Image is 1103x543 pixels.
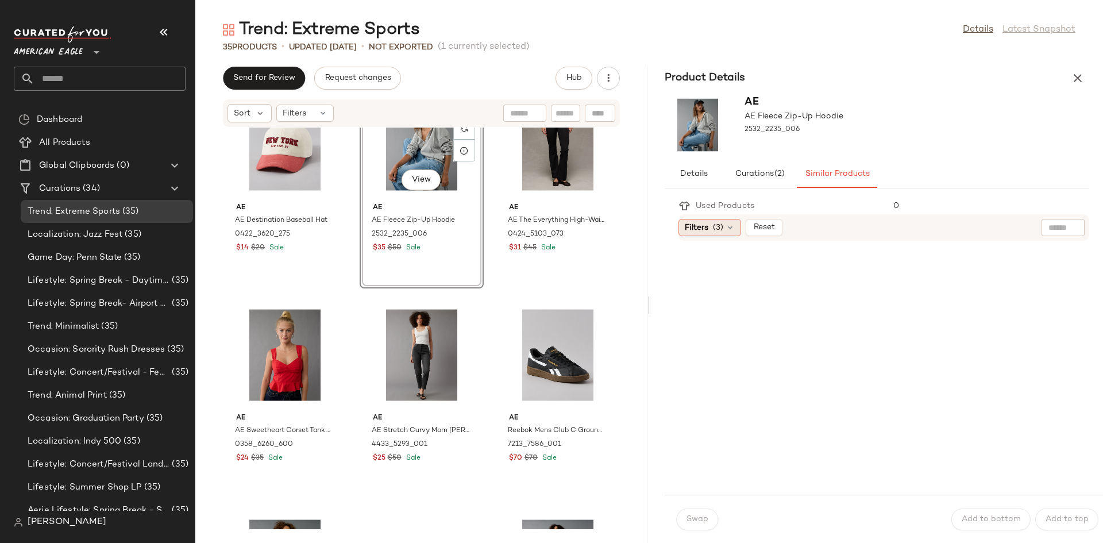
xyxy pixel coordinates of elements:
[235,229,290,240] span: 0422_3620_275
[236,413,334,423] span: AE
[438,40,530,54] span: (1 currently selected)
[665,94,731,156] img: 2532_2235_006_of
[114,159,129,172] span: (0)
[39,182,80,195] span: Curations
[364,302,480,409] img: 4433_5293_001_of
[508,426,606,436] span: Reebok Mens Club C Grounds UK Sneaker
[39,136,90,149] span: All Products
[373,453,385,464] span: $25
[251,453,264,464] span: $35
[28,228,122,241] span: Localization: Jazz Fest
[223,41,277,53] div: Products
[169,297,188,310] span: (35)
[324,74,391,83] span: Request changes
[142,481,161,494] span: (35)
[753,223,775,232] span: Reset
[404,455,421,462] span: Sale
[28,389,107,402] span: Trend: Animal Print
[509,413,607,423] span: AE
[99,320,118,333] span: (35)
[28,504,169,517] span: Aerie Lifestyle: Spring Break - Sporty
[223,18,420,41] div: Trend: Extreme Sports
[236,453,249,464] span: $24
[508,215,606,226] span: AE The Everything High-Waisted Flare Legging
[251,243,265,253] span: $20
[508,229,564,240] span: 0424_5103_073
[169,458,188,471] span: (35)
[804,170,869,179] span: Similar Products
[372,426,469,436] span: AE Stretch Curvy Mom [PERSON_NAME]
[28,320,99,333] span: Trend: Minimalist
[372,229,427,240] span: 2532_2235_006
[28,481,142,494] span: Lifestyle: Summer Shop LP
[373,413,470,423] span: AE
[745,97,759,107] span: AE
[540,455,557,462] span: Sale
[361,40,364,54] span: •
[539,244,556,252] span: Sale
[165,343,184,356] span: (35)
[651,70,759,86] h3: Product Details
[963,23,993,37] a: Details
[556,67,592,90] button: Hub
[523,243,537,253] span: $45
[566,74,582,83] span: Hub
[372,215,455,226] span: AE Fleece Zip-Up Hoodie
[227,302,343,409] img: 0358_6260_600_of
[28,251,122,264] span: Game Day: Penn State
[37,113,82,126] span: Dashboard
[734,170,785,179] span: Curations
[223,67,305,90] button: Send for Review
[235,440,293,450] span: 0358_6260_600
[28,297,169,310] span: Lifestyle: Spring Break- Airport Style
[122,251,141,264] span: (35)
[28,412,144,425] span: Occasion: Graduation Party
[28,343,165,356] span: Occasion: Sorority Rush Dresses
[461,125,468,132] img: svg%3e
[509,243,521,253] span: $31
[80,182,100,195] span: (34)
[508,440,561,450] span: 7213_7586_001
[14,39,83,60] span: American Eagle
[14,518,23,527] img: svg%3e
[28,205,120,218] span: Trend: Extreme Sports
[169,274,188,287] span: (35)
[884,200,1090,212] div: 0
[14,26,111,43] img: cfy_white_logo.C9jOOHJF.svg
[144,412,163,425] span: (35)
[169,366,188,379] span: (35)
[713,222,723,234] span: (3)
[314,67,400,90] button: Request changes
[283,107,306,120] span: Filters
[223,24,234,36] img: svg%3e
[369,41,433,53] p: Not Exported
[236,243,249,253] span: $14
[372,440,427,450] span: 4433_5293_001
[28,515,106,529] span: [PERSON_NAME]
[402,170,441,190] button: View
[122,228,141,241] span: (35)
[267,244,284,252] span: Sale
[107,389,126,402] span: (35)
[388,453,402,464] span: $50
[509,453,522,464] span: $70
[236,203,334,213] span: AE
[266,455,283,462] span: Sale
[28,274,169,287] span: Lifestyle: Spring Break - Daytime Casual
[679,170,707,179] span: Details
[289,41,357,53] p: updated [DATE]
[745,110,843,122] span: AE Fleece Zip-Up Hoodie
[685,222,708,234] span: Filters
[235,426,333,436] span: AE Sweetheart Corset Tank Top
[774,170,785,179] span: (2)
[234,107,250,120] span: Sort
[411,175,431,184] span: View
[509,203,607,213] span: AE
[524,453,538,464] span: $70
[746,219,782,236] button: Reset
[28,366,169,379] span: Lifestyle: Concert/Festival - Femme
[281,40,284,54] span: •
[28,435,121,448] span: Localization: Indy 500
[223,43,232,52] span: 35
[39,159,114,172] span: Global Clipboards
